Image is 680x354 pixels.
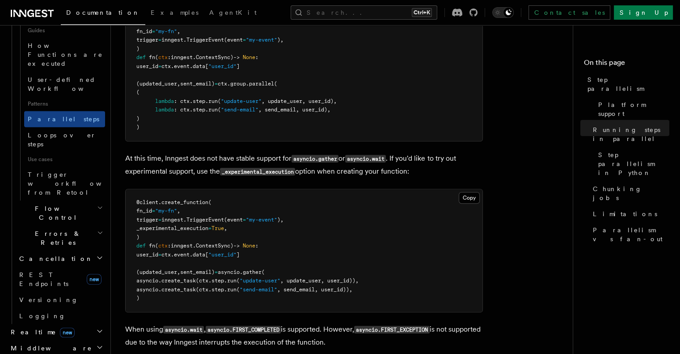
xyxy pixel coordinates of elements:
[136,277,161,284] span: asyncio.
[171,252,174,258] span: .
[16,226,105,251] button: Errors & Retries
[227,286,237,293] span: run
[492,7,514,18] button: Toggle dark mode
[16,204,97,222] span: Flow Control
[528,5,610,20] a: Contact sales
[177,28,180,34] span: ,
[220,168,295,175] code: _experimental_execution
[262,98,337,104] span: , update_user, user_id),
[237,277,240,284] span: (
[208,107,218,113] span: run
[218,107,221,113] span: (
[87,274,101,285] span: new
[19,271,68,287] span: REST Endpoints
[161,37,186,43] span: inngest.
[171,63,174,69] span: .
[171,54,193,60] span: inngest
[158,243,168,249] span: ctx
[136,63,158,69] span: user_id
[255,243,258,249] span: :
[593,125,669,143] span: Running steps in parallel
[205,63,208,69] span: [
[28,76,108,92] span: User-defined Workflows
[16,267,105,292] a: REST Endpointsnew
[227,277,237,284] span: run
[161,63,171,69] span: ctx
[243,217,246,223] span: =
[584,72,669,97] a: Step parallelism
[136,199,158,205] span: @client
[258,107,330,113] span: , send_email, user_id),
[593,226,669,243] span: Parallelism vs fan-out
[136,37,158,43] span: trigger
[174,107,208,113] span: : ctx.step.
[136,81,177,87] span: (updated_user
[161,252,171,258] span: ctx
[19,312,66,320] span: Logging
[196,54,233,60] span: ContextSync)
[24,72,105,97] a: User-defined Workflows
[598,150,669,177] span: Step parallelism in Python
[589,222,669,247] a: Parallelism vs fan-out
[249,81,274,87] span: parallel
[66,9,140,16] span: Documentation
[196,277,227,284] span: (ctx.step.
[24,166,105,200] a: Trigger workflows from Retool
[277,217,283,223] span: ),
[208,63,237,69] span: "user_id"
[24,23,105,38] span: Guides
[151,9,199,16] span: Examples
[16,254,93,263] span: Cancellation
[218,81,227,87] span: ctx
[224,37,243,43] span: (event
[61,3,145,25] a: Documentation
[168,243,171,249] span: :
[354,326,429,333] code: asyncio.FIRST_EXCEPTION
[243,54,255,60] span: None
[237,252,240,258] span: ]
[595,147,669,181] a: Step parallelism in Python
[155,208,177,214] span: "my-fn"
[177,208,180,214] span: ,
[168,54,171,60] span: :
[136,124,139,130] span: )
[221,107,258,113] span: "send-email"
[24,127,105,152] a: Loops over steps
[218,269,240,275] span: asyncio
[208,98,218,104] span: run
[149,54,155,60] span: fn
[161,286,196,293] span: create_task
[136,234,139,240] span: )
[136,217,158,223] span: trigger
[589,181,669,206] a: Chunking jobs
[291,5,437,20] button: Search...Ctrl+K
[174,63,190,69] span: event
[196,286,227,293] span: (ctx.step.
[136,46,139,52] span: )
[158,252,161,258] span: =
[280,277,359,284] span: , update_user, user_id)),
[158,199,161,205] span: .
[60,328,75,337] span: new
[177,81,180,87] span: ,
[240,269,243,275] span: .
[24,38,105,72] a: How Functions are executed
[595,97,669,122] a: Platform support
[149,243,155,249] span: fn
[28,42,103,67] span: How Functions are executed
[240,286,277,293] span: "send-email"
[152,28,155,34] span: =
[291,155,338,162] code: asyncio.gather
[158,37,161,43] span: =
[171,243,193,249] span: inngest
[163,326,204,333] code: asyncio.wait
[136,243,146,249] span: def
[246,217,277,223] span: "my-event"
[227,81,230,87] span: .
[155,54,158,60] span: (
[255,54,258,60] span: :
[145,3,204,24] a: Examples
[161,217,186,223] span: inngest.
[584,57,669,72] h4: On this page
[262,269,265,275] span: (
